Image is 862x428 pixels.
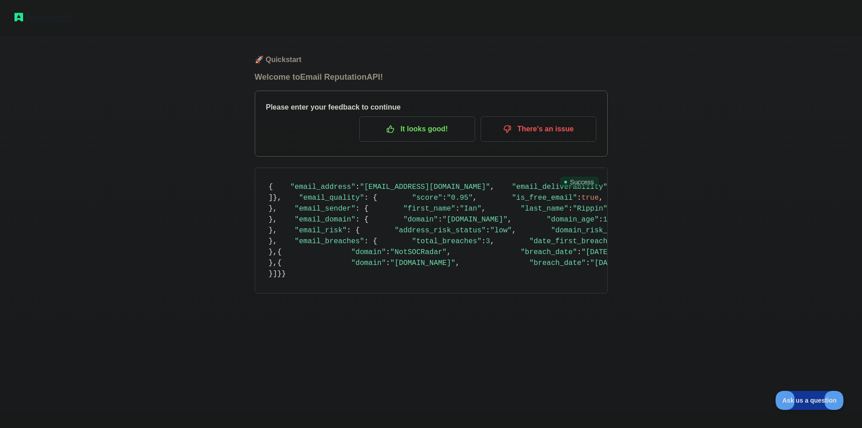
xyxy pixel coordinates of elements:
[481,205,486,213] span: ,
[520,248,577,256] span: "breach_date"
[443,194,447,202] span: :
[412,194,442,202] span: "score"
[438,216,443,224] span: :
[356,205,369,213] span: : {
[356,216,369,224] span: : {
[291,183,356,191] span: "email_address"
[512,183,607,191] span: "email_deliverability"
[386,248,391,256] span: :
[403,205,455,213] span: "first_name"
[412,237,481,245] span: "total_breaches"
[486,226,491,235] span: :
[351,259,386,267] span: "domain"
[403,216,438,224] span: "domain"
[508,216,512,224] span: ,
[364,194,377,202] span: : {
[573,205,608,213] span: "Rippin"
[512,226,516,235] span: ,
[776,391,844,410] iframe: Toggle Customer Support
[490,183,495,191] span: ,
[603,216,625,224] span: 10733
[512,194,577,202] span: "is_free_email"
[295,226,347,235] span: "email_risk"
[295,216,355,224] span: "email_domain"
[599,216,603,224] span: :
[487,121,590,137] p: There's an issue
[481,237,486,245] span: :
[586,259,590,267] span: :
[547,216,599,224] span: "domain_age"
[255,71,608,83] h1: Welcome to Email Reputation API!
[390,248,447,256] span: "NotSOCRadar"
[560,177,599,188] span: Success
[360,183,490,191] span: "[EMAIL_ADDRESS][DOMAIN_NAME]"
[443,216,508,224] span: "[DOMAIN_NAME]"
[299,194,364,202] span: "email_quality"
[590,259,625,267] span: "[DATE]"
[581,194,599,202] span: true
[473,194,477,202] span: ,
[581,248,616,256] span: "[DATE]"
[481,116,596,142] button: There's an issue
[568,205,573,213] span: :
[577,248,581,256] span: :
[577,194,581,202] span: :
[455,259,460,267] span: ,
[266,102,596,113] h3: Please enter your feedback to continue
[351,248,386,256] span: "domain"
[295,237,364,245] span: "email_breaches"
[455,205,460,213] span: :
[395,226,486,235] span: "address_risk_status"
[490,237,495,245] span: ,
[356,183,360,191] span: :
[386,259,391,267] span: :
[295,205,355,213] span: "email_sender"
[447,248,451,256] span: ,
[460,205,481,213] span: "Ian"
[255,36,608,71] h1: 🚀 Quickstart
[269,183,273,191] span: {
[486,237,491,245] span: 3
[364,237,377,245] span: : {
[359,116,475,142] button: It looks good!
[347,226,360,235] span: : {
[447,194,473,202] span: "0.95"
[599,194,603,202] span: ,
[529,259,586,267] span: "breach_date"
[551,226,638,235] span: "domain_risk_status"
[14,11,72,24] img: Abstract logo
[490,226,512,235] span: "low"
[520,205,568,213] span: "last_name"
[366,121,468,137] p: It looks good!
[529,237,621,245] span: "date_first_breached"
[390,259,455,267] span: "[DOMAIN_NAME]"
